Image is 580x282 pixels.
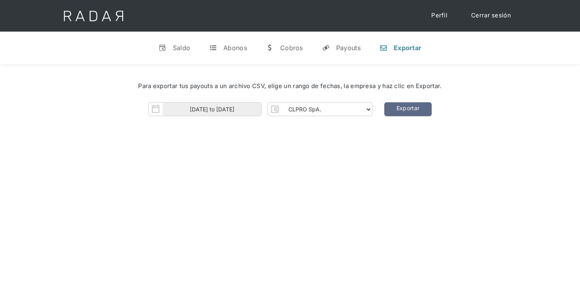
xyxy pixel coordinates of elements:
form: Form [148,102,372,116]
div: Payouts [336,44,361,52]
a: Perfil [423,8,455,23]
div: Exportar [394,44,421,52]
div: Abonos [223,44,247,52]
a: Cerrar sesión [463,8,519,23]
div: Cobros [280,44,303,52]
div: v [159,44,167,52]
div: Saldo [173,44,191,52]
a: Exportar [384,102,432,116]
div: t [209,44,217,52]
div: n [380,44,387,52]
div: Para exportar tus payouts a un archivo CSV, elige un rango de fechas, la empresa y haz clic en Ex... [24,82,556,91]
div: w [266,44,274,52]
div: y [322,44,330,52]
